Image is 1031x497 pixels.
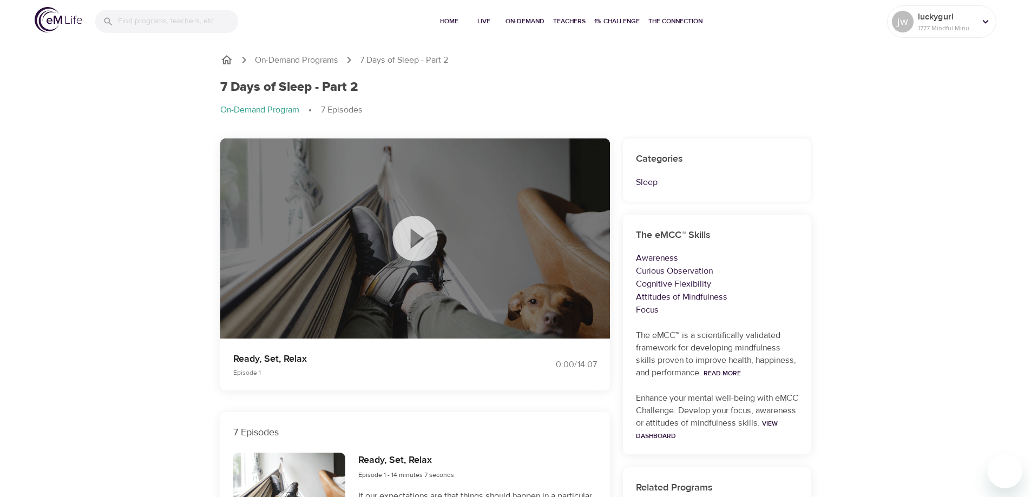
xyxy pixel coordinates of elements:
img: logo [35,7,82,32]
p: Awareness [636,251,798,264]
span: Live [471,16,497,27]
h6: Categories [636,151,798,167]
a: On-Demand Programs [255,54,338,67]
p: 7 Episodes [321,104,363,116]
h6: Related Programs [636,480,798,496]
p: The eMCC™ is a scientifically validated framework for developing mindfulness skills proven to imp... [636,329,798,379]
h6: Ready, Set, Relax [358,453,454,468]
nav: breadcrumb [220,54,811,67]
p: Focus [636,303,798,316]
span: Home [436,16,462,27]
iframe: Button to launch messaging window [988,454,1022,488]
span: 1% Challenge [594,16,640,27]
p: Ready, Set, Relax [233,352,503,366]
nav: breadcrumb [220,104,811,117]
div: jw [892,11,914,32]
span: Teachers [553,16,586,27]
div: 0:00 / 14:07 [516,359,597,371]
input: Find programs, teachers, etc... [118,10,238,33]
a: View Dashboard [636,419,778,440]
p: Episode 1 [233,368,503,377]
p: 1777 Mindful Minutes [918,23,975,33]
h6: The eMCC™ Skills [636,228,798,243]
p: Sleep [636,176,798,189]
p: luckygurl [918,10,975,23]
h1: 7 Days of Sleep - Part 2 [220,79,358,95]
span: The Connection [648,16,702,27]
a: Read More [704,369,741,377]
p: 7 Episodes [233,425,597,440]
p: Cognitive Flexibility [636,277,798,290]
span: On-Demand [505,16,544,27]
p: 7 Days of Sleep - Part 2 [360,54,448,67]
p: On-Demand Program [220,104,299,116]
p: Curious Observation [636,264,798,277]
p: Attitudes of Mindfulness [636,290,798,303]
span: Episode 1 - 14 minutes 7 seconds [358,471,454,479]
p: Enhance your mental well-being with eMCC Challenge. Develop your focus, awareness or attitudes of... [636,392,798,442]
